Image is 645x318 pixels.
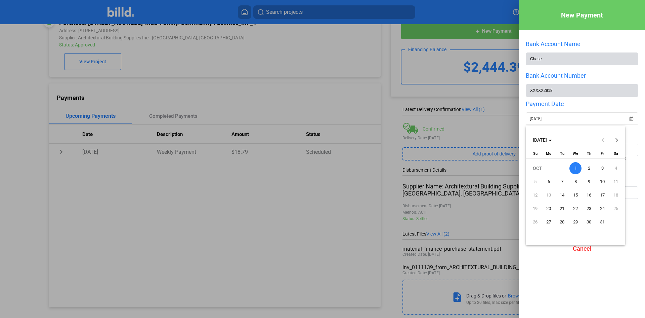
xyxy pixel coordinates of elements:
[529,203,541,215] span: 19
[583,216,595,228] span: 30
[582,162,596,175] button: October 2, 2025
[542,202,555,215] button: October 20, 2025
[582,202,596,215] button: October 23, 2025
[610,162,622,174] span: 4
[528,202,542,215] button: October 19, 2025
[546,151,551,156] span: Mo
[569,203,582,215] span: 22
[596,162,609,175] button: October 3, 2025
[582,188,596,202] button: October 16, 2025
[543,176,555,188] span: 6
[528,162,569,175] td: OCT
[533,151,537,156] span: Su
[530,134,555,146] button: Choose month and year
[556,189,568,201] span: 14
[582,175,596,188] button: October 9, 2025
[569,188,582,202] button: October 15, 2025
[596,162,608,174] span: 3
[610,176,622,188] span: 11
[529,189,541,201] span: 12
[587,151,591,156] span: Th
[609,175,622,188] button: October 11, 2025
[556,176,568,188] span: 7
[573,151,578,156] span: We
[528,215,542,229] button: October 26, 2025
[569,176,582,188] span: 8
[556,216,568,228] span: 28
[583,203,595,215] span: 23
[542,175,555,188] button: October 6, 2025
[542,215,555,229] button: October 27, 2025
[614,151,618,156] span: Sa
[533,137,547,143] span: [DATE]
[596,189,608,201] span: 17
[529,176,541,188] span: 5
[609,202,622,215] button: October 25, 2025
[601,151,604,156] span: Fr
[555,175,569,188] button: October 7, 2025
[529,216,541,228] span: 26
[569,175,582,188] button: October 8, 2025
[596,203,608,215] span: 24
[596,202,609,215] button: October 24, 2025
[543,203,555,215] span: 20
[528,188,542,202] button: October 12, 2025
[528,175,542,188] button: October 5, 2025
[583,189,595,201] span: 16
[609,188,622,202] button: October 18, 2025
[582,215,596,229] button: October 30, 2025
[610,189,622,201] span: 18
[543,216,555,228] span: 27
[596,176,608,188] span: 10
[556,203,568,215] span: 21
[596,215,609,229] button: October 31, 2025
[569,202,582,215] button: October 22, 2025
[583,162,595,174] span: 2
[569,189,582,201] span: 15
[610,133,623,147] button: Next month
[542,188,555,202] button: October 13, 2025
[555,215,569,229] button: October 28, 2025
[569,216,582,228] span: 29
[610,203,622,215] span: 25
[569,162,582,174] span: 1
[569,215,582,229] button: October 29, 2025
[543,189,555,201] span: 13
[560,151,564,156] span: Tu
[569,162,582,175] button: October 1, 2025
[555,202,569,215] button: October 21, 2025
[596,175,609,188] button: October 10, 2025
[596,216,608,228] span: 31
[609,162,622,175] button: October 4, 2025
[596,188,609,202] button: October 17, 2025
[583,176,595,188] span: 9
[555,188,569,202] button: October 14, 2025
